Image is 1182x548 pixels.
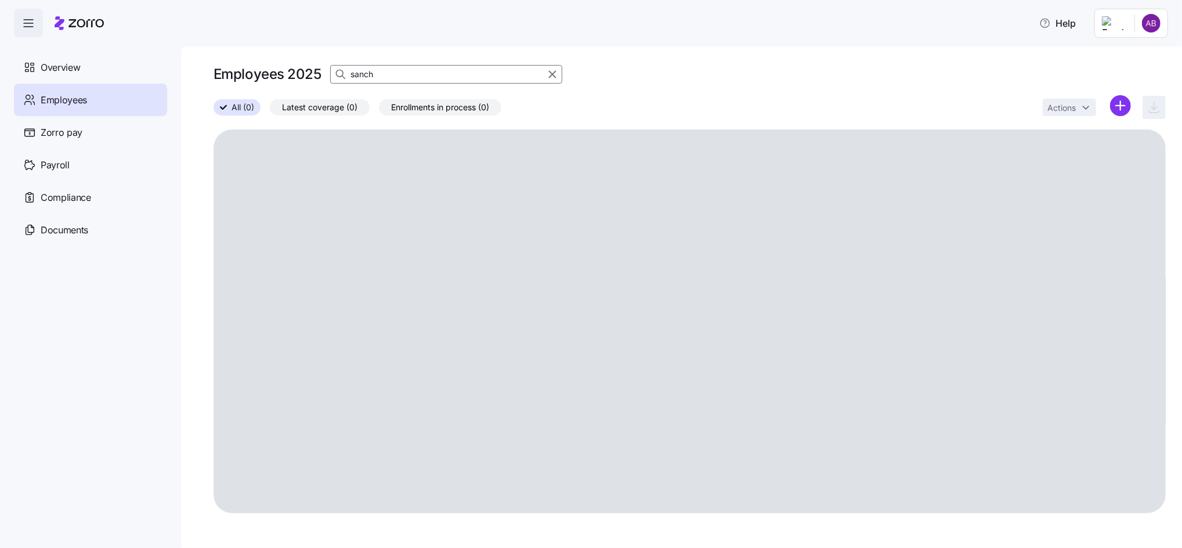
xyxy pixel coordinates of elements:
a: Employees [14,84,167,116]
button: Actions [1043,99,1096,116]
svg: add icon [1110,95,1131,116]
a: Payroll [14,149,167,181]
span: Compliance [41,190,91,205]
button: Help [1030,12,1085,35]
span: All (0) [232,100,254,115]
span: Actions [1047,104,1076,112]
a: Compliance [14,181,167,214]
a: Overview [14,51,167,84]
img: c6b7e62a50e9d1badab68c8c9b51d0dd [1142,14,1161,33]
span: Zorro pay [41,125,82,140]
span: Enrollments in process (0) [391,100,489,115]
span: Latest coverage (0) [282,100,357,115]
a: Documents [14,214,167,246]
span: Help [1039,16,1076,30]
a: Zorro pay [14,116,167,149]
img: Employer logo [1102,16,1125,30]
h1: Employees 2025 [214,65,321,83]
span: Documents [41,223,88,237]
span: Employees [41,93,87,107]
span: Overview [41,60,80,75]
span: Payroll [41,158,70,172]
input: Search employees [330,65,562,84]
